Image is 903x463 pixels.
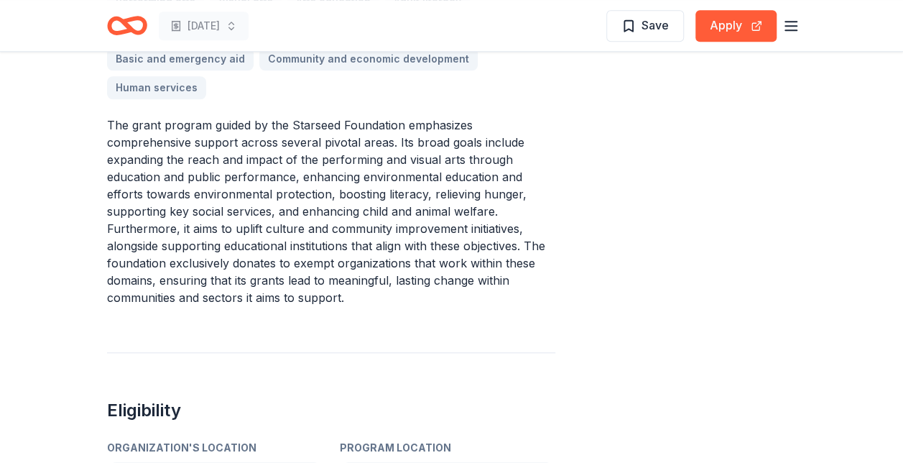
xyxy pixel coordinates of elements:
div: Program Location [340,439,555,457]
p: The grant program guided by the Starseed Foundation emphasizes comprehensive support across sever... [107,116,555,306]
button: [DATE] [159,12,249,40]
span: Save [642,16,669,35]
span: [DATE] [187,17,220,35]
button: Apply [695,10,777,42]
div: Organization's Location [107,439,323,457]
a: Home [107,9,147,42]
button: Save [606,10,684,42]
h2: Eligibility [107,399,555,422]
